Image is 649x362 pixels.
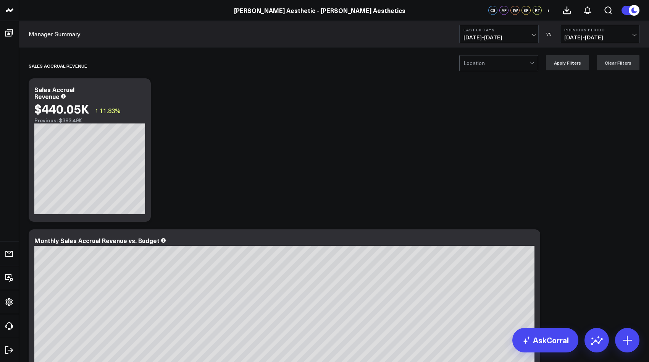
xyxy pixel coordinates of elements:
b: Previous Period [564,28,635,32]
a: [PERSON_NAME] Aesthetic - [PERSON_NAME] Aesthetics [234,6,405,15]
span: [DATE] - [DATE] [463,34,534,41]
div: SP [521,6,531,15]
span: [DATE] - [DATE] [564,34,635,41]
div: Sales Accrual Revenue [34,85,74,101]
a: Manager Summary [29,30,81,38]
div: JW [510,6,520,15]
button: Previous Period[DATE]-[DATE] [560,25,639,43]
div: Sales Accrual Revenue [29,57,87,75]
span: ↑ [95,106,98,115]
a: AskCorral [512,328,578,352]
div: AF [499,6,509,15]
button: Last 60 Days[DATE]-[DATE] [459,25,539,43]
button: Apply Filters [546,55,589,70]
button: Clear Filters [597,55,639,70]
button: + [544,6,553,15]
div: VS [542,32,556,36]
div: Monthly Sales Accrual Revenue vs. Budget [34,236,160,245]
b: Last 60 Days [463,28,534,32]
div: RT [533,6,542,15]
div: CS [488,6,497,15]
div: Previous: $393.49K [34,117,145,123]
span: 11.83% [100,106,121,115]
div: $440.05K [34,102,89,115]
span: + [547,8,550,13]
